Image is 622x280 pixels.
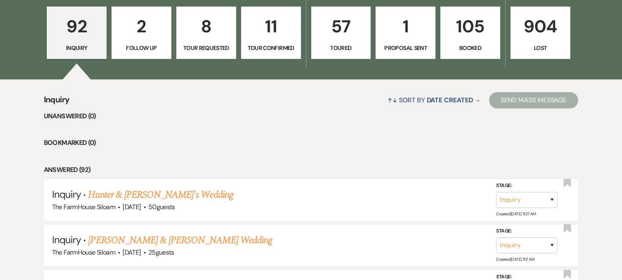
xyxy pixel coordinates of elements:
[246,13,296,40] p: 11
[44,93,70,111] span: Inquiry
[516,13,565,40] p: 904
[440,7,500,59] a: 105Booked
[52,233,81,246] span: Inquiry
[182,43,231,52] p: Tour Requested
[317,13,366,40] p: 57
[182,13,231,40] p: 8
[496,181,558,190] label: Stage:
[47,7,107,59] a: 92Inquiry
[387,96,397,104] span: ↑↓
[489,92,579,108] button: Send Mass Message
[516,43,565,52] p: Lost
[496,211,535,217] span: Created: [DATE] 11:37 AM
[117,43,166,52] p: Follow Up
[246,43,296,52] p: Tour Confirmed
[384,89,483,111] button: Sort By Date Created
[117,13,166,40] p: 2
[88,233,272,248] a: [PERSON_NAME] & [PERSON_NAME] Wedding
[88,187,233,202] a: Hunter & [PERSON_NAME]'s Wedding
[176,7,236,59] a: 8Tour Requested
[52,188,81,201] span: Inquiry
[376,7,435,59] a: 1Proposal Sent
[112,7,171,59] a: 2Follow Up
[148,203,175,211] span: 50 guests
[311,7,371,59] a: 57Toured
[44,111,578,122] li: Unanswered (0)
[123,248,141,257] span: [DATE]
[381,43,430,52] p: Proposal Sent
[427,96,473,104] span: Date Created
[52,43,101,52] p: Inquiry
[317,43,366,52] p: Toured
[241,7,301,59] a: 11Tour Confirmed
[44,138,578,148] li: Bookmarked (0)
[496,257,534,262] span: Created: [DATE] 11:17 AM
[52,248,115,257] span: The FarmHouse Siloam
[123,203,141,211] span: [DATE]
[52,203,115,211] span: The FarmHouse Siloam
[381,13,430,40] p: 1
[446,13,495,40] p: 105
[446,43,495,52] p: Booked
[44,165,578,175] li: Answered (92)
[52,13,101,40] p: 92
[510,7,570,59] a: 904Lost
[148,248,174,257] span: 25 guests
[496,227,558,236] label: Stage:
